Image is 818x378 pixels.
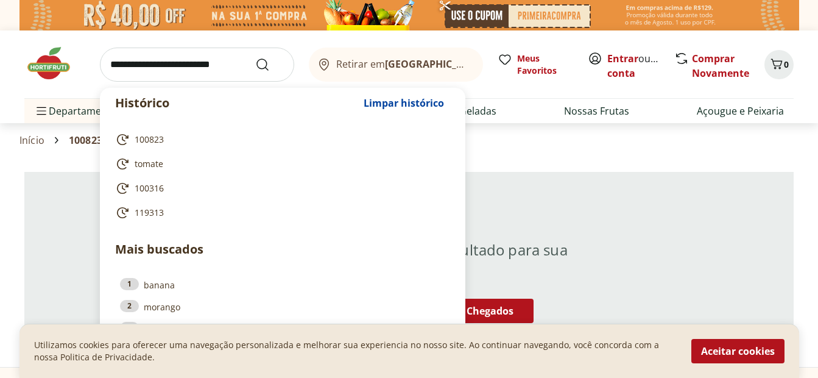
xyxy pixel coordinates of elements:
[309,48,483,82] button: Retirar em[GEOGRAPHIC_DATA]/[GEOGRAPHIC_DATA]
[607,52,674,80] a: Criar conta
[564,104,629,118] a: Nossas Frutas
[385,57,590,71] b: [GEOGRAPHIC_DATA]/[GEOGRAPHIC_DATA]
[764,50,794,79] button: Carrinho
[120,322,445,335] a: 3tomate
[115,132,445,147] a: 100823
[517,52,573,77] span: Meus Favoritos
[135,182,164,194] span: 100316
[115,181,445,196] a: 100316
[24,45,85,82] img: Hortifruti
[120,278,445,291] a: 1banana
[69,135,102,146] span: 100823
[135,158,163,170] span: tomate
[607,52,638,65] a: Entrar
[432,304,513,318] span: Recém Chegados
[364,98,444,108] span: Limpar histórico
[115,240,450,259] p: Mais buscados
[115,205,445,220] a: 119313
[120,300,139,312] div: 2
[34,96,49,126] button: Menu
[100,48,294,82] input: search
[784,59,789,70] span: 0
[692,52,749,80] a: Comprar Novamente
[412,299,534,323] button: Recém Chegados
[498,52,573,77] a: Meus Favoritos
[115,94,358,112] p: Histórico
[120,300,445,313] a: 2morango
[358,88,450,118] button: Limpar histórico
[255,57,284,72] button: Submit Search
[120,278,139,290] div: 1
[336,59,471,70] span: Retirar em
[697,104,784,118] a: Açougue e Peixaria
[34,339,677,363] p: Utilizamos cookies para oferecer uma navegação personalizada e melhorar sua experiencia no nosso ...
[135,207,164,219] span: 119313
[691,339,785,363] button: Aceitar cookies
[19,135,44,146] a: Início
[115,157,445,171] a: tomate
[135,134,164,146] span: 100823
[607,51,661,80] span: ou
[34,96,122,126] span: Departamentos
[120,322,139,334] div: 3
